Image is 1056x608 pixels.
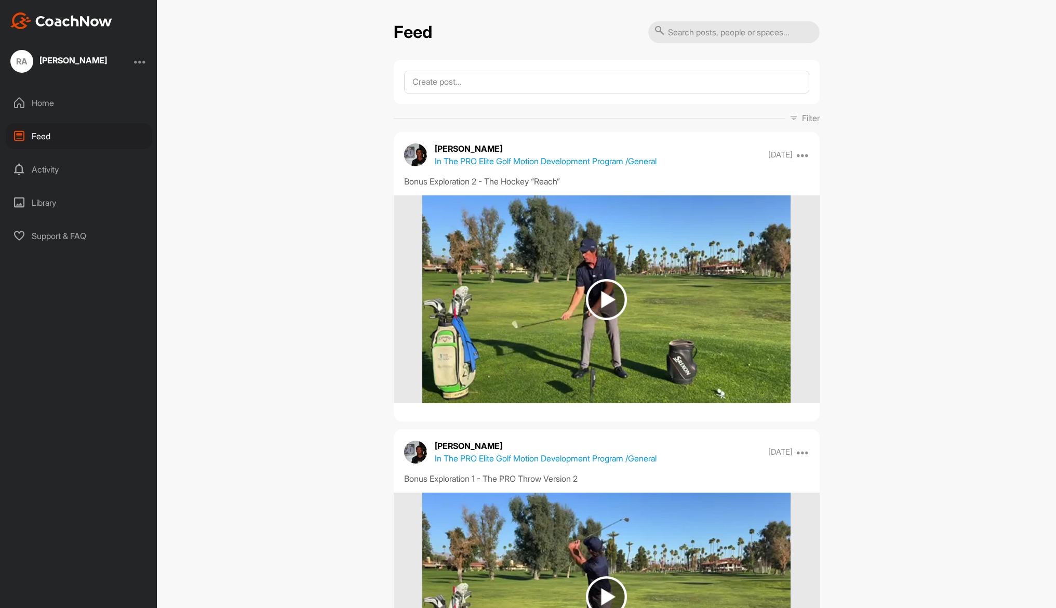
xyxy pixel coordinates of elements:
p: [PERSON_NAME] [435,440,657,452]
div: Activity [6,156,152,182]
input: Search posts, people or spaces... [648,21,820,43]
p: [DATE] [768,150,793,160]
div: RA [10,50,33,73]
h2: Feed [394,22,432,43]
p: In The PRO Elite Golf Motion Development Program / General [435,155,657,167]
div: [PERSON_NAME] [39,56,107,64]
div: Feed [6,123,152,149]
p: In The PRO Elite Golf Motion Development Program / General [435,452,657,465]
img: avatar [404,441,427,464]
div: Support & FAQ [6,223,152,249]
div: Home [6,90,152,116]
img: avatar [404,143,427,166]
div: Library [6,190,152,216]
p: [PERSON_NAME] [435,142,657,155]
img: media [422,195,791,403]
div: Bonus Exploration 2 - The Hockey “Reach” [404,175,809,188]
img: play [586,279,627,320]
img: CoachNow [10,12,112,29]
p: [DATE] [768,447,793,457]
p: Filter [802,112,820,124]
div: Bonus Exploration 1 - The PRO Throw Version 2 [404,472,809,485]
